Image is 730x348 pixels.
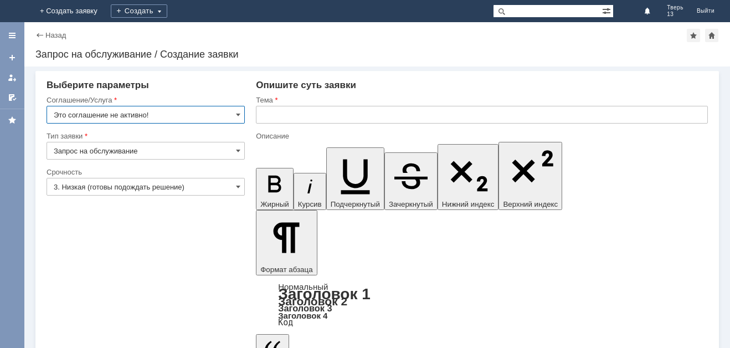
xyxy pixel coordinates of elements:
[278,295,347,308] a: Заголовок 2
[47,80,149,90] span: Выберите параметры
[389,200,433,208] span: Зачеркнутый
[256,132,706,140] div: Описание
[3,69,21,86] a: Мои заявки
[331,200,380,208] span: Подчеркнутый
[326,147,384,210] button: Подчеркнутый
[667,11,683,18] span: 13
[47,96,243,104] div: Соглашение/Услуга
[705,29,718,42] div: Сделать домашней страницей
[438,144,499,210] button: Нижний индекс
[256,80,356,90] span: Опишите суть заявки
[45,31,66,39] a: Назад
[256,168,294,210] button: Жирный
[278,282,328,291] a: Нормальный
[294,173,326,210] button: Курсив
[687,29,700,42] div: Добавить в избранное
[498,142,562,210] button: Верхний индекс
[278,318,293,327] a: Код
[384,152,438,210] button: Зачеркнутый
[667,4,683,11] span: Тверь
[260,200,289,208] span: Жирный
[278,285,371,303] a: Заголовок 1
[3,89,21,106] a: Мои согласования
[256,96,706,104] div: Тема
[602,5,613,16] span: Расширенный поиск
[278,311,327,320] a: Заголовок 4
[111,4,167,18] div: Создать
[260,265,312,274] span: Формат абзаца
[47,168,243,176] div: Срочность
[47,132,243,140] div: Тип заявки
[442,200,495,208] span: Нижний индекс
[278,303,332,313] a: Заголовок 3
[298,200,322,208] span: Курсив
[35,49,719,60] div: Запрос на обслуживание / Создание заявки
[503,200,558,208] span: Верхний индекс
[3,49,21,66] a: Создать заявку
[256,210,317,275] button: Формат абзаца
[256,283,708,326] div: Формат абзаца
